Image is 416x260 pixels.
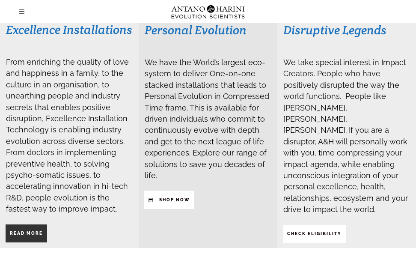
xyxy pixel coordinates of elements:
[6,22,133,37] h3: Excellence Installations
[6,224,47,242] a: Read More
[287,231,342,236] strong: CHECK ELIGIBILITY
[10,231,43,236] strong: Read More
[159,197,190,202] strong: SHop NOW
[283,225,346,243] a: CHECK ELIGIBILITY
[6,57,129,213] span: From enriching the quality of love and happiness in a family, to the culture in an organisation, ...
[283,22,410,38] h3: Disruptive Legends
[283,58,408,214] span: We take special interest in Impact Creators. People who have positively disrupted the way the wor...
[144,191,194,209] a: SHop NOW
[145,22,271,38] h3: Personal Evolution
[145,58,269,180] span: We have the World’s largest eco-system to deliver One-on-one stacked installations that leads to ...
[168,1,248,23] img: Logo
